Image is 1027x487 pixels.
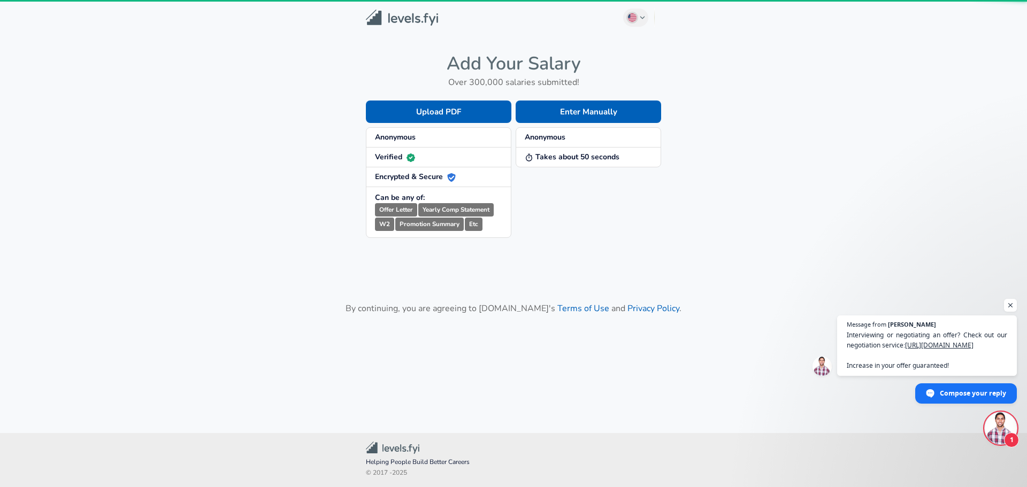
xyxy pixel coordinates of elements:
a: Privacy Policy [627,303,679,314]
strong: Anonymous [375,132,416,142]
span: Helping People Build Better Careers [366,457,661,468]
button: English (US) [623,9,649,27]
strong: Verified [375,152,415,162]
span: [PERSON_NAME] [888,321,936,327]
h6: Over 300,000 salaries submitted! [366,75,661,90]
button: Enter Manually [516,101,661,123]
small: Yearly Comp Statement [418,203,494,217]
h4: Add Your Salary [366,52,661,75]
img: English (US) [628,13,637,22]
span: 1 [1004,432,1019,447]
small: Etc [465,218,482,231]
div: Open chat [985,412,1017,444]
a: Terms of Use [557,303,609,314]
span: Message from [847,321,886,327]
small: Promotion Summary [395,218,464,231]
span: Interviewing or negotiating an offer? Check out our negotiation service: Increase in your offer g... [847,330,1007,370]
small: W2 [375,218,394,231]
span: © 2017 - 2025 [366,468,661,478]
strong: Can be any of: [375,192,425,203]
img: Levels.fyi [366,10,438,26]
img: Levels.fyi Community [366,442,419,454]
button: Upload PDF [366,101,511,123]
strong: Takes about 50 seconds [525,152,619,162]
span: Compose your reply [940,384,1006,403]
strong: Encrypted & Secure [375,172,456,182]
strong: Anonymous [525,132,565,142]
small: Offer Letter [375,203,417,217]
